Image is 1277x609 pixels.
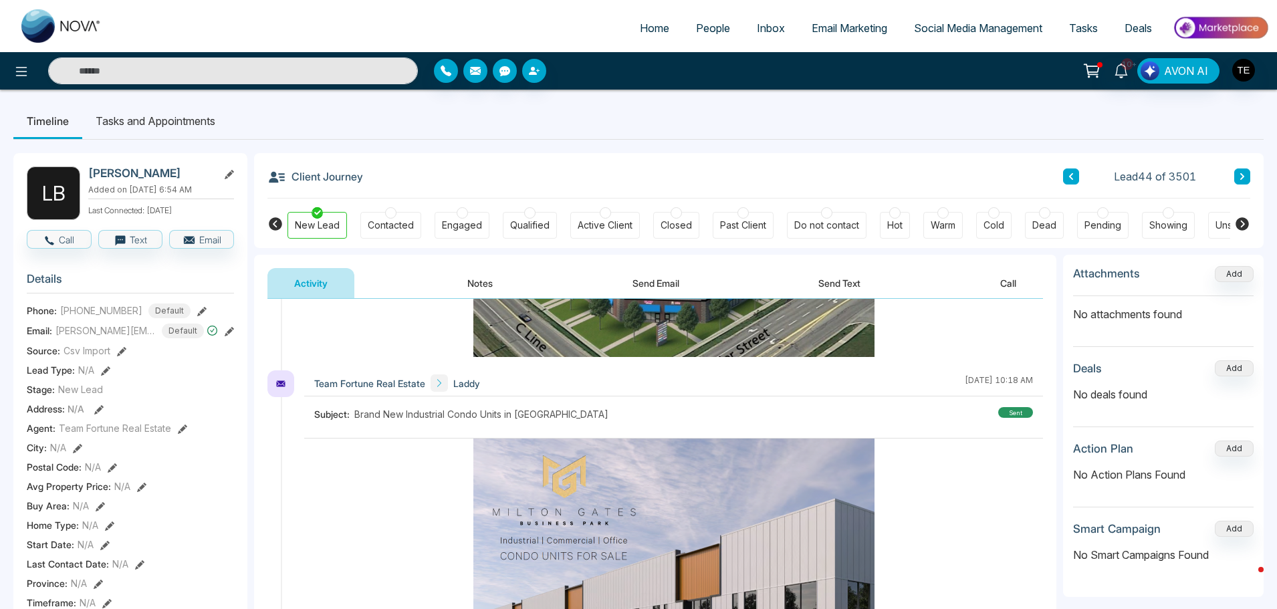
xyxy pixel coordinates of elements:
a: 10+ [1105,58,1137,82]
span: Social Media Management [914,21,1042,35]
p: No Smart Campaigns Found [1073,547,1254,563]
span: Csv Import [64,344,110,358]
button: Send Text [792,268,887,298]
a: Inbox [743,15,798,41]
p: No attachments found [1073,296,1254,322]
h3: Details [27,272,234,293]
div: Engaged [442,219,482,232]
div: Unspecified [1215,219,1269,232]
button: Notes [441,268,519,298]
span: Email Marketing [812,21,887,35]
div: New Lead [295,219,340,232]
li: Tasks and Appointments [82,103,229,139]
a: Social Media Management [901,15,1056,41]
span: N/A [50,441,66,455]
img: Lead Flow [1141,62,1159,80]
span: Laddy [453,376,480,390]
button: Call [973,268,1043,298]
span: Home Type : [27,518,79,532]
div: Do not contact [794,219,859,232]
button: Activity [267,268,354,298]
span: Buy Area : [27,499,70,513]
span: [PERSON_NAME][EMAIL_ADDRESS][PERSON_NAME][DOMAIN_NAME] [55,324,156,338]
div: Contacted [368,219,414,232]
button: AVON AI [1137,58,1220,84]
span: Brand New Industrial Condo Units in [GEOGRAPHIC_DATA] [354,407,608,421]
span: N/A [78,363,94,377]
span: Source: [27,344,60,358]
span: N/A [78,537,94,552]
div: Warm [931,219,955,232]
span: N/A [68,403,84,414]
span: N/A [114,479,130,493]
button: Add [1215,521,1254,537]
button: Add [1215,266,1254,282]
span: Last Contact Date : [27,557,109,571]
span: Add [1215,267,1254,279]
div: Active Client [578,219,632,232]
div: [DATE] 10:18 AM [965,374,1033,392]
img: User Avatar [1232,59,1255,82]
button: Email [169,230,234,249]
span: Lead 44 of 3501 [1114,168,1196,185]
div: Pending [1084,219,1121,232]
h3: Client Journey [267,166,363,187]
h3: Smart Campaign [1073,522,1161,535]
span: Subject: [314,407,354,421]
a: Tasks [1056,15,1111,41]
span: 10+ [1121,58,1133,70]
li: Timeline [13,103,82,139]
span: Agent: [27,421,55,435]
span: Team Fortune Real Estate [59,421,171,435]
span: Phone: [27,303,57,318]
div: Qualified [510,219,550,232]
button: Text [98,230,163,249]
span: Tasks [1069,21,1098,35]
span: Address: [27,402,84,416]
h3: Attachments [1073,267,1140,280]
h2: [PERSON_NAME] [88,166,213,180]
a: People [683,15,743,41]
span: Home [640,21,669,35]
span: Province : [27,576,68,590]
span: Default [148,303,191,318]
span: N/A [71,576,87,590]
span: Inbox [757,21,785,35]
span: Email: [27,324,52,338]
span: City : [27,441,47,455]
h3: Deals [1073,362,1102,375]
p: No deals found [1073,386,1254,402]
div: sent [998,407,1033,418]
button: Call [27,230,92,249]
span: N/A [82,518,98,532]
span: Lead Type: [27,363,75,377]
div: L B [27,166,80,220]
span: AVON AI [1164,63,1208,79]
p: No Action Plans Found [1073,467,1254,483]
div: Closed [661,219,692,232]
img: Market-place.gif [1172,13,1269,43]
button: Send Email [606,268,706,298]
img: Nova CRM Logo [21,9,102,43]
p: Added on [DATE] 6:54 AM [88,184,234,196]
iframe: Intercom live chat [1232,564,1264,596]
button: Add [1215,441,1254,457]
span: N/A [85,460,101,474]
div: Past Client [720,219,766,232]
span: Team Fortune Real Estate [314,376,425,390]
span: Avg Property Price : [27,479,111,493]
span: New Lead [58,382,103,396]
span: Deals [1125,21,1152,35]
div: Hot [887,219,903,232]
span: N/A [112,557,128,571]
span: Stage: [27,382,55,396]
p: Last Connected: [DATE] [88,202,234,217]
a: Deals [1111,15,1165,41]
div: Cold [983,219,1004,232]
a: Home [626,15,683,41]
span: Default [162,324,204,338]
div: Dead [1032,219,1056,232]
div: Showing [1149,219,1187,232]
a: Email Marketing [798,15,901,41]
span: People [696,21,730,35]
